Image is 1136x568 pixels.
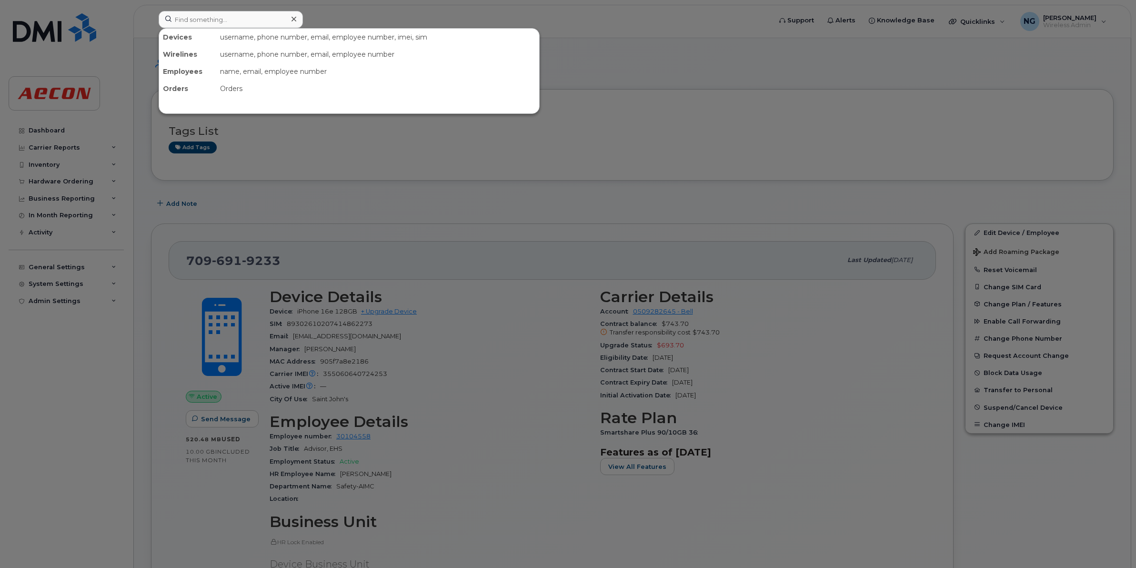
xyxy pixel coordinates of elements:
[216,63,539,80] div: name, email, employee number
[216,29,539,46] div: username, phone number, email, employee number, imei, sim
[216,80,539,97] div: Orders
[159,29,216,46] div: Devices
[216,46,539,63] div: username, phone number, email, employee number
[159,80,216,97] div: Orders
[159,46,216,63] div: Wirelines
[159,63,216,80] div: Employees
